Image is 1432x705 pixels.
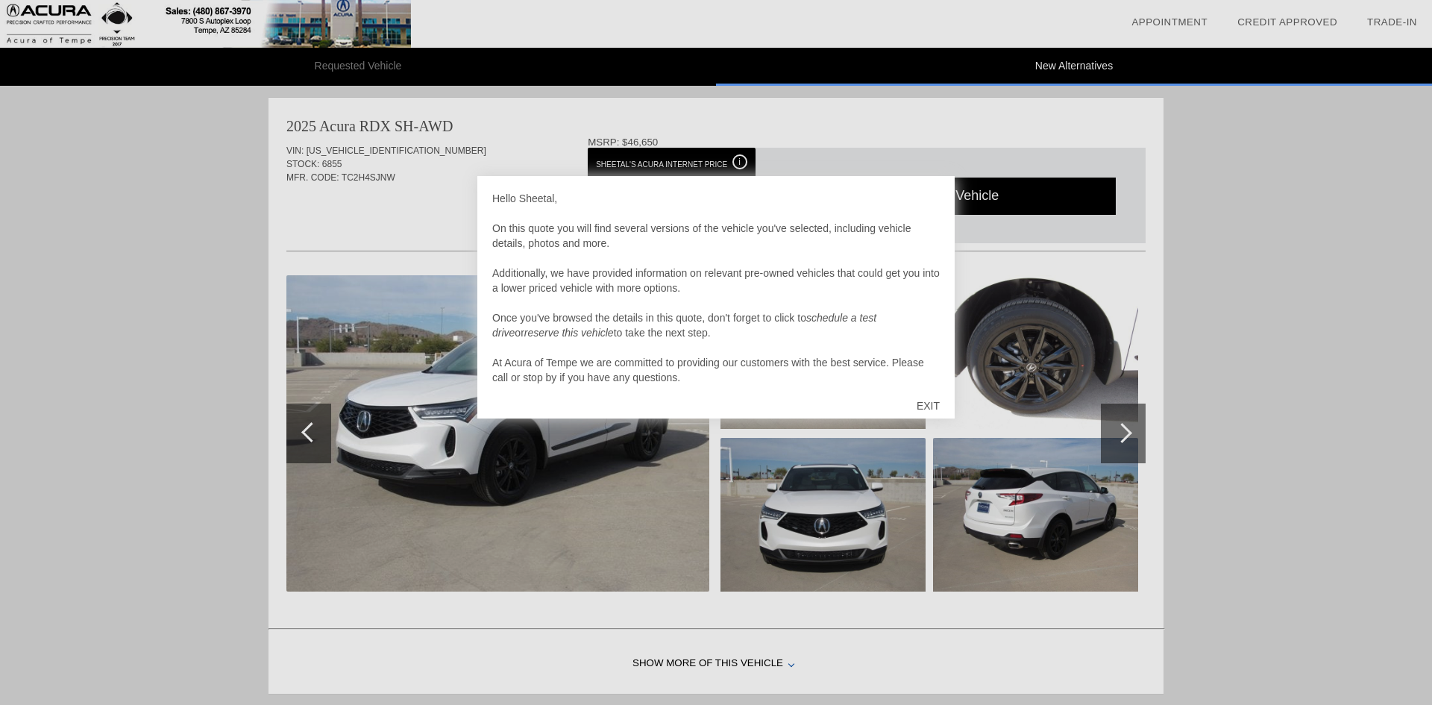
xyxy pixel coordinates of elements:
div: EXIT [902,383,955,428]
a: Appointment [1131,16,1208,28]
div: Hello Sheetal, On this quote you will find several versions of the vehicle you've selected, inclu... [492,191,940,385]
a: Credit Approved [1237,16,1337,28]
em: reserve this vehicle [524,327,614,339]
a: Trade-In [1367,16,1417,28]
